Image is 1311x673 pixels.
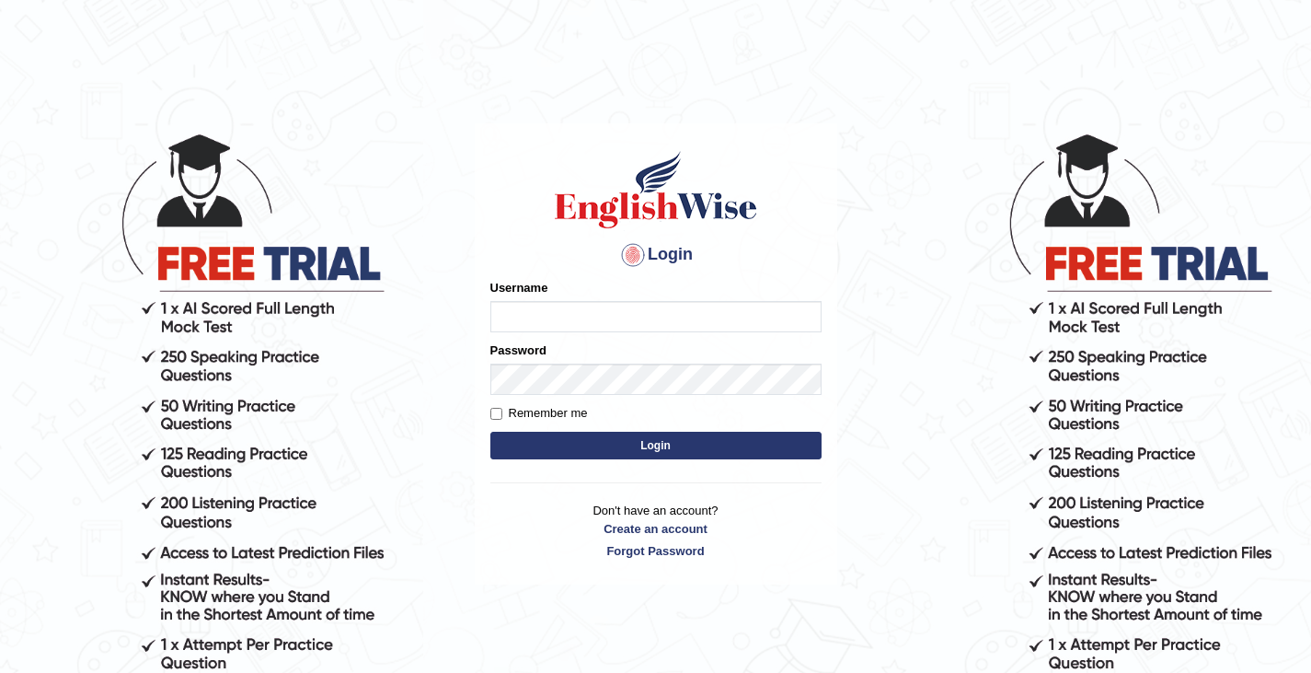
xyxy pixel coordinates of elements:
[490,279,548,296] label: Username
[490,342,546,359] label: Password
[551,148,761,231] img: Logo of English Wise sign in for intelligent practice with AI
[490,432,822,459] button: Login
[490,408,502,420] input: Remember me
[490,404,588,423] label: Remember me
[490,502,822,559] p: Don't have an account?
[490,542,822,560] a: Forgot Password
[490,240,822,270] h4: Login
[490,520,822,538] a: Create an account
